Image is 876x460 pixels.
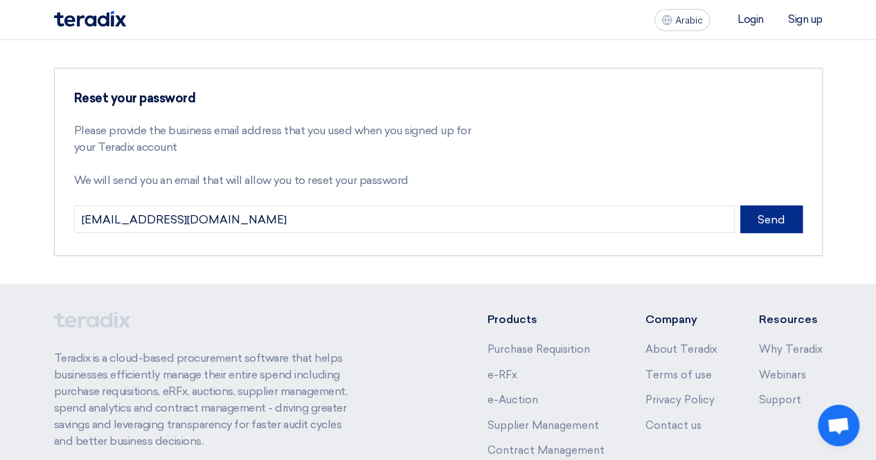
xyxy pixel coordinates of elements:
font: Login [738,13,764,26]
a: e-Auction [487,394,537,406]
font: We will send you an email that will allow you to reset your password [74,174,409,187]
a: Privacy Policy [645,394,715,406]
font: Please provide the business email address that you used when you signed up for your Teradix account [74,124,472,154]
a: About Teradix [645,343,717,356]
a: Terms of use [645,369,712,381]
button: Arabic [654,9,710,31]
a: Why Teradix [759,343,823,356]
font: Company [645,313,697,326]
font: Products [487,313,537,326]
font: Resources [759,313,818,326]
a: Support [759,394,801,406]
input: Enter your business email... [74,205,735,233]
font: Reset your password [74,91,196,106]
font: Arabic [675,15,703,26]
font: Sign up [788,13,823,26]
a: e-RFx [487,369,517,381]
a: Purchase Requisition [487,343,589,356]
font: Send [758,213,785,226]
img: Teradix logo [54,11,126,27]
a: Contact us [645,419,701,432]
button: Send [740,205,803,233]
font: Teradix is a cloud-based procurement software that helps businesses efficiently manage their enti... [54,351,348,448]
a: Open chat [818,405,859,446]
a: Contract Management [487,444,604,457]
a: Webinars [759,369,806,381]
a: Supplier Management [487,419,598,432]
